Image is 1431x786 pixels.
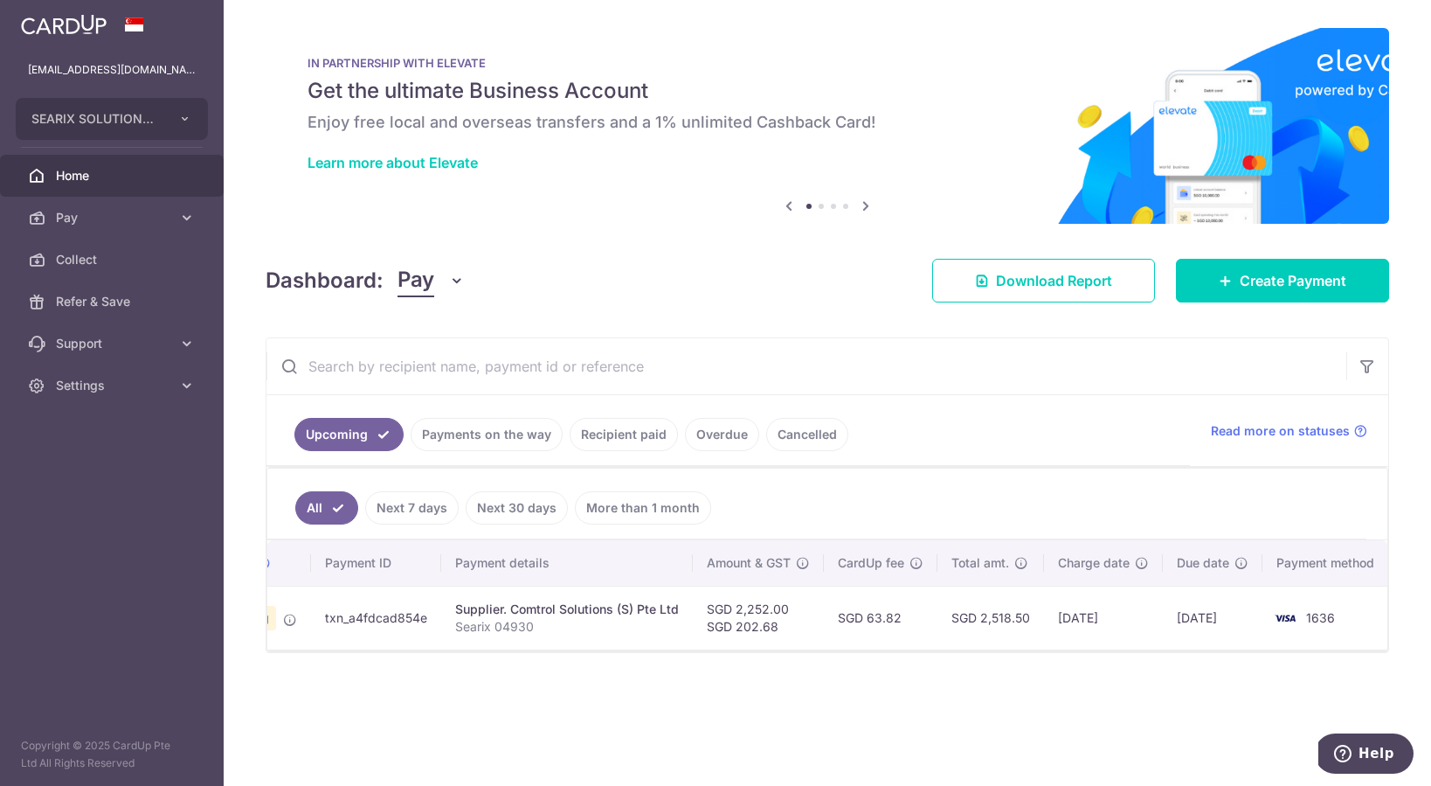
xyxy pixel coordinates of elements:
span: Refer & Save [56,293,171,310]
span: Collect [56,251,171,268]
a: Learn more about Elevate [308,154,478,171]
a: Next 7 days [365,491,459,525]
td: SGD 2,252.00 SGD 202.68 [693,586,824,650]
span: SEARIX SOLUTIONS INTERNATIONAL PTE. LTD. [31,110,161,128]
a: Create Payment [1176,259,1389,303]
span: Due date [1177,554,1229,572]
h6: Enjoy free local and overseas transfers and a 1% unlimited Cashback Card! [308,112,1347,133]
td: [DATE] [1044,586,1163,650]
td: txn_a4fdcad854e [311,586,441,650]
h5: Get the ultimate Business Account [308,77,1347,105]
img: Renovation banner [266,28,1389,224]
span: 1636 [1306,610,1335,625]
a: Upcoming [294,418,404,451]
input: Search by recipient name, payment id or reference [266,338,1346,394]
td: SGD 2,518.50 [937,586,1044,650]
span: Pay [397,264,434,297]
p: IN PARTNERSHIP WITH ELEVATE [308,56,1347,70]
img: Bank Card [1268,608,1303,629]
span: Create Payment [1240,270,1346,291]
span: CardUp fee [838,554,904,572]
a: Overdue [685,418,759,451]
span: Charge date [1058,554,1130,572]
span: Support [56,335,171,352]
a: More than 1 month [575,491,711,525]
span: Home [56,167,171,184]
a: Payments on the way [411,418,563,451]
span: Pay [56,209,171,226]
td: SGD 63.82 [824,586,937,650]
span: Settings [56,377,171,394]
p: [EMAIL_ADDRESS][DOMAIN_NAME] [28,61,196,79]
th: Payment details [441,540,693,586]
img: CardUp [21,14,107,35]
a: Read more on statuses [1211,422,1367,440]
a: Recipient paid [570,418,678,451]
td: [DATE] [1163,586,1262,650]
button: Pay [397,264,465,297]
a: Next 30 days [466,491,568,525]
p: Searix 04930 [455,618,679,636]
div: Supplier. Comtrol Solutions (S) Pte Ltd [455,601,679,618]
th: Payment ID [311,540,441,586]
button: SEARIX SOLUTIONS INTERNATIONAL PTE. LTD. [16,98,208,140]
a: Cancelled [766,418,848,451]
th: Payment method [1262,540,1395,586]
iframe: Opens a widget where you can find more information [1318,734,1414,777]
span: Total amt. [951,554,1009,572]
a: All [295,491,358,525]
a: Download Report [932,259,1155,303]
h4: Dashboard: [266,265,384,296]
span: Read more on statuses [1211,422,1350,440]
span: Amount & GST [707,554,791,572]
span: Download Report [996,270,1112,291]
